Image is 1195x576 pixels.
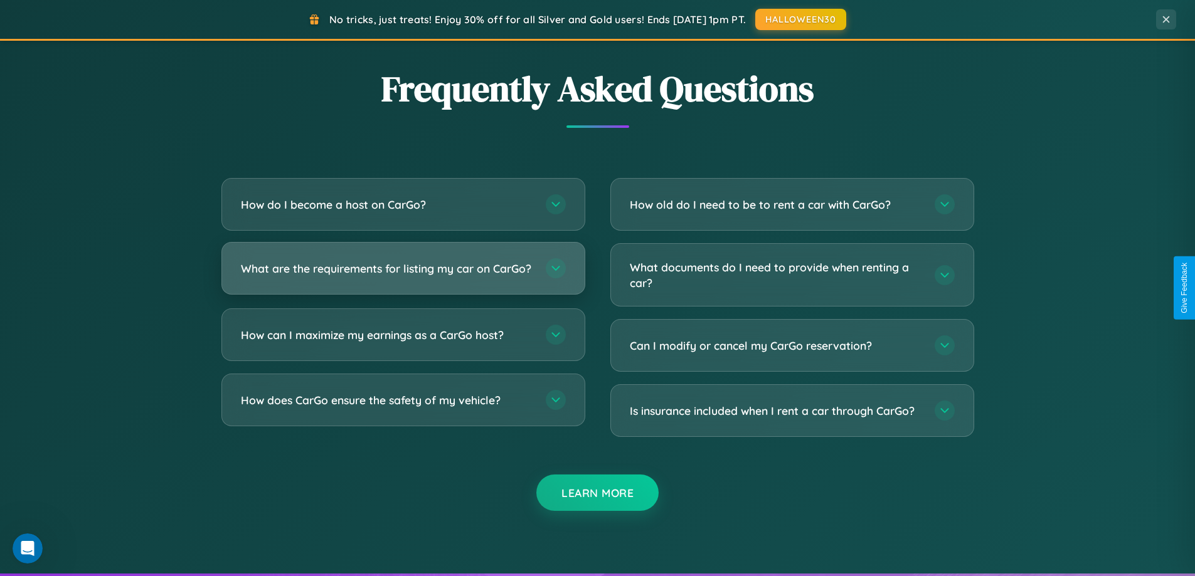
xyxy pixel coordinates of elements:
[329,13,746,26] span: No tricks, just treats! Enjoy 30% off for all Silver and Gold users! Ends [DATE] 1pm PT.
[630,403,922,419] h3: Is insurance included when I rent a car through CarGo?
[630,259,922,290] h3: What documents do I need to provide when renting a car?
[630,338,922,353] h3: Can I modify or cancel my CarGo reservation?
[630,197,922,212] h3: How old do I need to be to rent a car with CarGo?
[221,65,974,113] h2: Frequently Asked Questions
[241,392,533,408] h3: How does CarGo ensure the safety of my vehicle?
[1180,263,1189,313] div: Give Feedback
[536,474,659,511] button: Learn More
[241,261,533,276] h3: What are the requirements for listing my car on CarGo?
[241,197,533,212] h3: How do I become a host on CarGo?
[241,327,533,343] h3: How can I maximize my earnings as a CarGo host?
[13,533,43,563] iframe: Intercom live chat
[755,9,846,30] button: HALLOWEEN30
